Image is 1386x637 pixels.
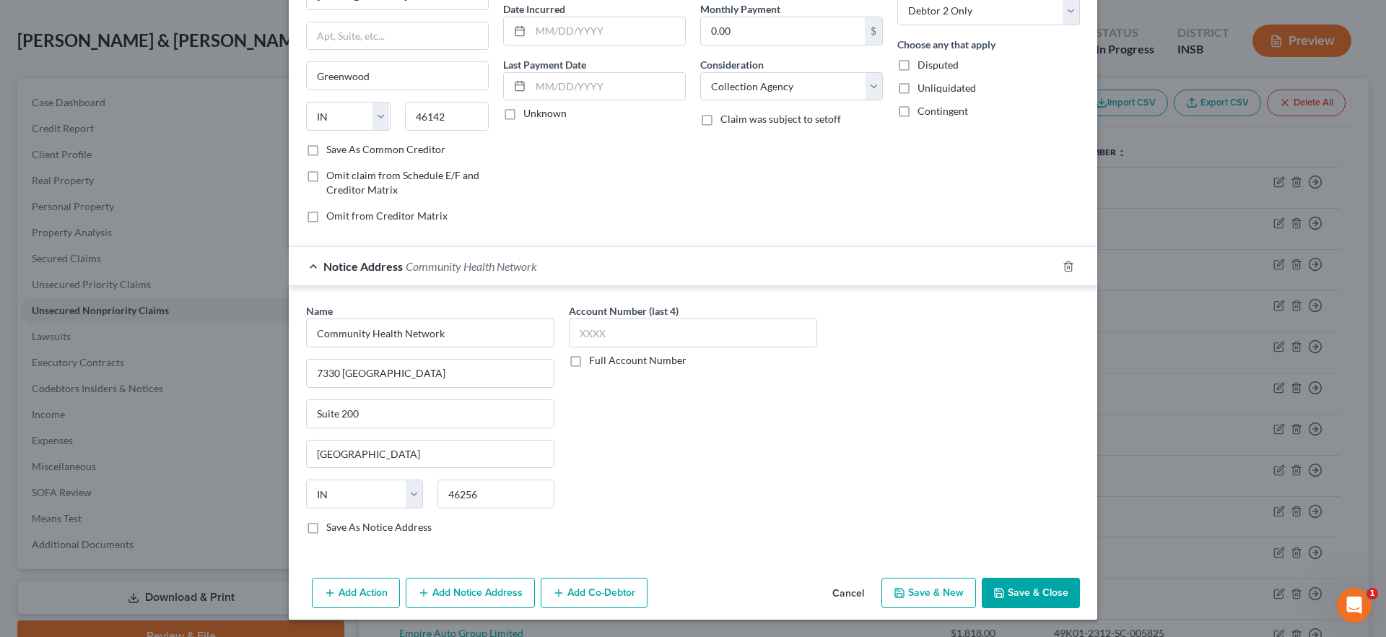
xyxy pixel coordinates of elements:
label: Consideration [700,57,764,72]
span: Disputed [918,58,959,71]
span: Notice Address [323,259,403,273]
input: Apt, Suite, etc... [307,400,554,428]
input: Enter address... [307,360,554,387]
input: Enter zip... [405,102,489,131]
button: Save & New [881,578,976,608]
div: $ [865,17,882,45]
label: Date Incurred [503,1,565,17]
input: Search by name... [306,318,554,347]
span: Community Health Network [406,259,537,273]
label: Unknown [523,106,567,121]
span: Omit claim from Schedule E/F and Creditor Matrix [326,169,479,196]
label: Account Number (last 4) [569,303,679,318]
label: Monthly Payment [700,1,780,17]
label: Save As Notice Address [326,520,432,534]
input: Enter city... [307,62,488,90]
span: 1 [1367,588,1378,599]
button: Add Notice Address [406,578,535,608]
input: XXXX [569,318,817,347]
input: MM/DD/YYYY [531,17,685,45]
label: Full Account Number [589,353,687,368]
label: Save As Common Creditor [326,142,445,157]
input: Apt, Suite, etc... [307,22,488,50]
button: Add Co-Debtor [541,578,648,608]
span: Omit from Creditor Matrix [326,209,448,222]
span: Unliquidated [918,82,976,94]
span: Claim was subject to setoff [720,113,841,125]
iframe: Intercom live chat [1337,588,1372,623]
button: Cancel [821,579,876,608]
input: Enter city... [307,441,554,468]
label: Last Payment Date [503,57,586,72]
input: MM/DD/YYYY [531,73,685,100]
input: 0.00 [701,17,865,45]
span: Contingent [918,105,968,117]
input: Enter zip.. [437,480,554,508]
button: Add Action [312,578,400,608]
button: Save & Close [982,578,1080,608]
label: Choose any that apply [897,37,995,52]
span: Name [306,305,333,317]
